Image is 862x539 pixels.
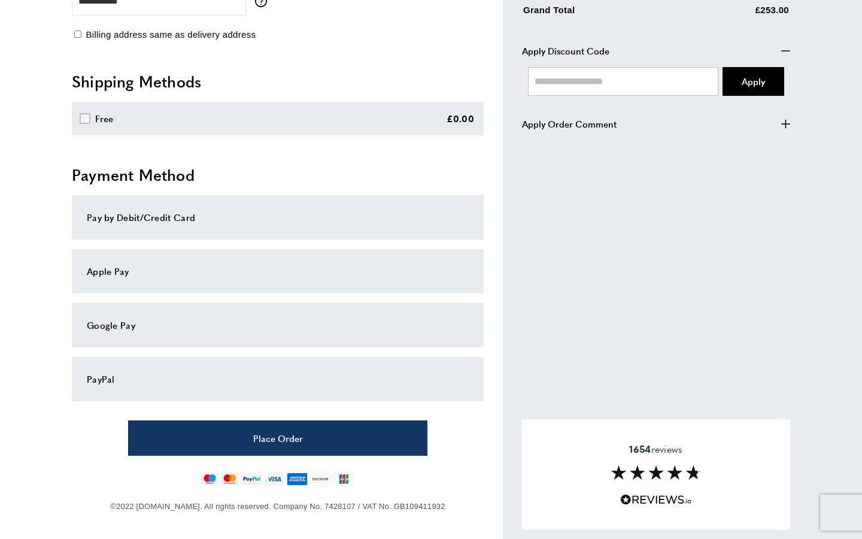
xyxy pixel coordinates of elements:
[629,443,682,455] span: reviews
[723,67,784,96] button: Apply Coupon
[110,502,445,511] span: ©2022 [DOMAIN_NAME]. All rights reserved. Company No. 7428107 / VAT No. GB109411932
[87,372,469,386] div: PayPal
[241,473,262,486] img: paypal
[86,29,256,40] span: Billing address same as delivery address
[611,465,701,480] img: Reviews section
[522,117,617,131] span: Apply Order Comment
[685,1,790,26] td: £253.00
[221,473,238,486] img: mastercard
[629,442,651,456] strong: 1654
[523,1,684,26] td: Grand Total
[620,494,692,505] img: Reviews.io 5 stars
[287,473,308,486] img: american-express
[310,473,331,486] img: discover
[522,44,609,58] span: Apply Discount Code
[95,111,114,126] div: Free
[265,473,284,486] img: visa
[72,164,484,186] h2: Payment Method
[742,75,765,87] span: Apply Coupon
[128,420,427,456] button: Place Order
[201,473,218,486] img: maestro
[87,264,469,278] div: Apple Pay
[74,31,81,38] input: Billing address same as delivery address
[87,210,469,225] div: Pay by Debit/Credit Card
[447,111,475,126] div: £0.00
[87,318,469,332] div: Google Pay
[72,71,484,92] h2: Shipping Methods
[333,473,354,486] img: jcb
